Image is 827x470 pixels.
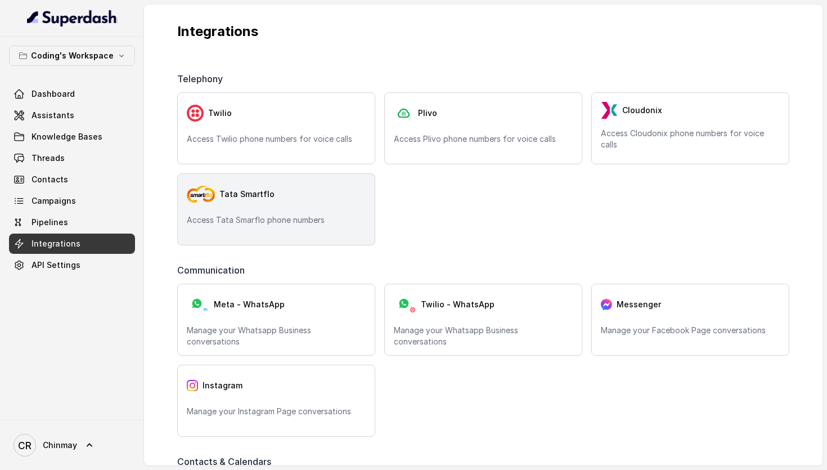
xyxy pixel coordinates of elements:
img: LzEnlUgADIwsuYwsTIxNLkxQDEyBEgDTDZAMjs1Qgy9jUyMTMxBzEB8uASKBKLgDqFxF08kI1lQAAAABJRU5ErkJggg== [601,102,618,119]
img: light.svg [27,9,118,27]
a: Threads [9,148,135,168]
p: Access Cloudonix phone numbers for voice calls [601,128,780,150]
span: Telephony [177,72,227,86]
a: API Settings [9,255,135,275]
span: Assistants [32,110,74,121]
a: Assistants [9,105,135,126]
p: Coding's Workspace [31,49,114,62]
span: Dashboard [32,88,75,100]
span: Contacts & Calendars [177,455,276,468]
img: plivo.d3d850b57a745af99832d897a96997ac.svg [394,105,414,122]
span: Pipelines [32,217,68,228]
span: Plivo [418,108,437,119]
span: Communication [177,263,249,277]
span: Twilio - WhatsApp [421,299,495,310]
p: Access Plivo phone numbers for voice calls [394,133,573,145]
p: Access Tata Smarflo phone numbers [187,214,366,226]
span: Instagram [203,380,242,391]
a: Campaigns [9,191,135,211]
p: Manage your Instagram Page conversations [187,406,366,417]
a: Knowledge Bases [9,127,135,147]
img: instagram.04eb0078a085f83fc525.png [187,380,198,391]
p: Manage your Whatsapp Business conversations [394,325,573,347]
a: Pipelines [9,212,135,232]
img: tata-smart-flo.8a5748c556e2c421f70c.png [187,186,215,203]
span: Cloudonix [622,105,662,116]
button: Coding's Workspace [9,46,135,66]
span: Twilio [208,108,232,119]
img: messenger.2e14a0163066c29f9ca216c7989aa592.svg [601,299,612,310]
img: twilio.7c09a4f4c219fa09ad352260b0a8157b.svg [187,105,204,122]
p: Manage your Whatsapp Business conversations [187,325,366,347]
a: Chinmay [9,429,135,461]
a: Contacts [9,169,135,190]
text: CR [18,440,32,451]
span: Tata Smartflo [219,189,275,200]
span: Integrations [32,238,80,249]
p: Integrations [177,23,789,41]
a: Dashboard [9,84,135,104]
span: Messenger [617,299,661,310]
p: Access Twilio phone numbers for voice calls [187,133,366,145]
p: Manage your Facebook Page conversations [601,325,780,336]
a: Integrations [9,234,135,254]
span: Threads [32,153,65,164]
span: Campaigns [32,195,76,207]
span: Chinmay [43,440,77,451]
span: Knowledge Bases [32,131,102,142]
span: API Settings [32,259,80,271]
span: Contacts [32,174,68,185]
span: Meta - WhatsApp [214,299,285,310]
